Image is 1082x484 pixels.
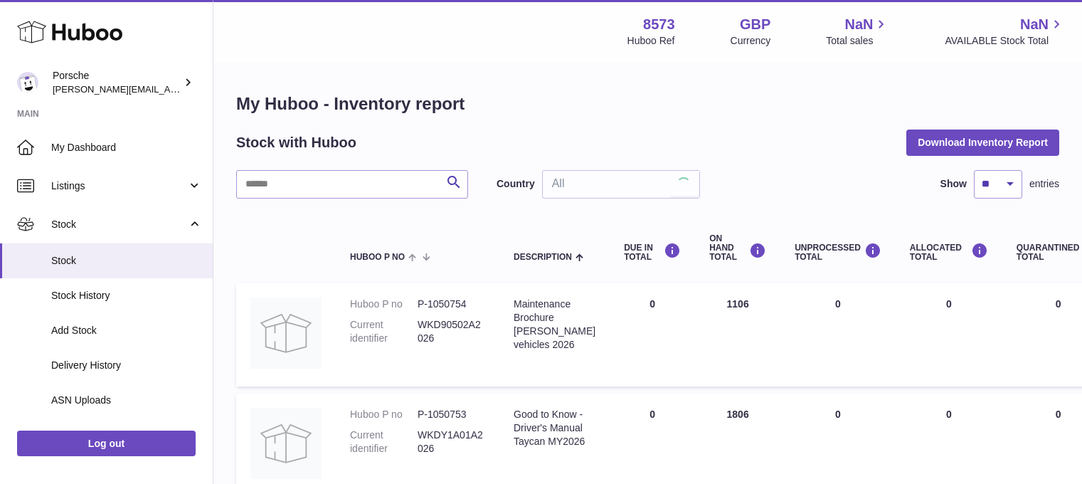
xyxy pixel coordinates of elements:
[51,394,202,407] span: ASN Uploads
[53,83,361,95] span: [PERSON_NAME][EMAIL_ADDRESS][PERSON_NAME][DOMAIN_NAME]
[896,283,1002,386] td: 0
[497,177,535,191] label: Country
[53,69,181,96] div: Porsche
[945,34,1065,48] span: AVAILABLE Stock Total
[51,141,202,154] span: My Dashboard
[250,408,322,479] img: product image
[643,15,675,34] strong: 8573
[610,283,695,386] td: 0
[418,428,485,456] dd: WKDY1A01A2026
[780,283,896,386] td: 0
[940,177,967,191] label: Show
[350,408,418,421] dt: Huboo P no
[350,428,418,456] dt: Current identifier
[695,283,780,386] td: 1106
[1056,409,1061,420] span: 0
[1029,177,1059,191] span: entries
[51,359,202,372] span: Delivery History
[51,324,202,337] span: Add Stock
[514,298,595,352] div: Maintenance Brochure [PERSON_NAME] vehicles 2026
[731,34,771,48] div: Currency
[945,15,1065,48] a: NaN AVAILABLE Stock Total
[910,243,988,262] div: ALLOCATED Total
[17,72,38,93] img: john.crosland@porsche.co.uk
[740,15,770,34] strong: GBP
[250,298,322,369] img: product image
[236,93,1059,115] h1: My Huboo - Inventory report
[624,243,681,262] div: DUE IN TOTAL
[844,15,873,34] span: NaN
[1056,298,1061,310] span: 0
[51,179,187,193] span: Listings
[514,408,595,448] div: Good to Know - Driver's Manual Taycan MY2026
[350,298,418,311] dt: Huboo P no
[795,243,881,262] div: UNPROCESSED Total
[51,254,202,268] span: Stock
[51,218,187,231] span: Stock
[514,253,572,262] span: Description
[826,15,889,48] a: NaN Total sales
[236,133,356,152] h2: Stock with Huboo
[51,289,202,302] span: Stock History
[418,318,485,345] dd: WKD90502A2026
[350,318,418,345] dt: Current identifier
[17,431,196,456] a: Log out
[826,34,889,48] span: Total sales
[627,34,675,48] div: Huboo Ref
[418,408,485,421] dd: P-1050753
[906,130,1059,155] button: Download Inventory Report
[418,298,485,311] dd: P-1050754
[709,234,766,263] div: ON HAND Total
[350,253,405,262] span: Huboo P no
[1020,15,1049,34] span: NaN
